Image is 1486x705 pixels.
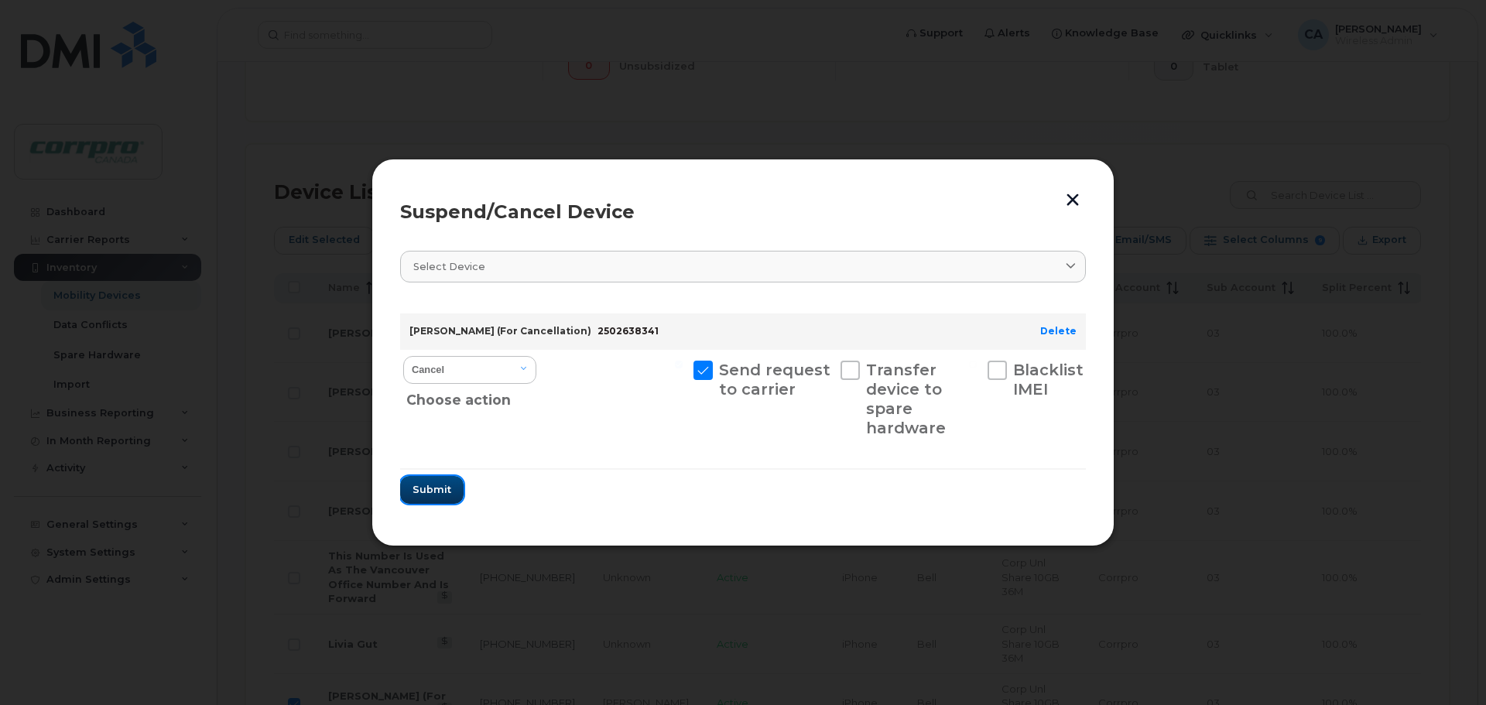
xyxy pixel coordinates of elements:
[409,325,591,337] strong: [PERSON_NAME] (For Cancellation)
[406,382,537,412] div: Choose action
[969,361,977,368] input: Blacklist IMEI
[597,325,659,337] span: 2502638341
[400,476,464,504] button: Submit
[400,251,1086,282] a: Select device
[866,361,946,437] span: Transfer device to spare hardware
[822,361,830,368] input: Transfer device to spare hardware
[1013,361,1084,399] span: Blacklist IMEI
[413,259,485,274] span: Select device
[719,361,830,399] span: Send request to carrier
[675,361,683,368] input: Send request to carrier
[413,482,451,497] span: Submit
[400,203,1086,221] div: Suspend/Cancel Device
[1040,325,1077,337] a: Delete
